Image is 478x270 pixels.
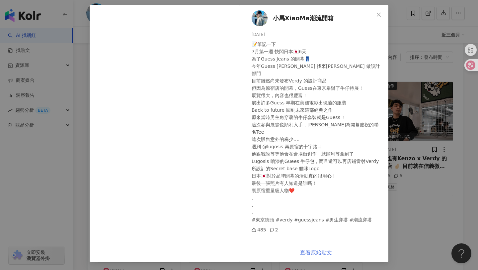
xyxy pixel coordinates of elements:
[252,226,266,233] div: 485
[252,10,374,26] a: KOL Avatar小馬XiaoMa潮流開箱
[252,10,268,26] img: KOL Avatar
[270,226,278,233] div: 2
[372,8,385,21] button: Close
[273,14,334,23] span: 小馬XiaoMa潮流開箱
[300,249,332,256] a: 查看原始貼文
[252,32,383,38] div: [DATE]
[252,41,383,223] div: 📝筆記一下 7月第一週 快閃日本🇯🇵6天 為了Guess Jeans 的開幕👖 今年Guess [PERSON_NAME] 找來[PERSON_NAME] 做設計部門 目前雖然尚未發布Verdy...
[376,12,381,17] span: close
